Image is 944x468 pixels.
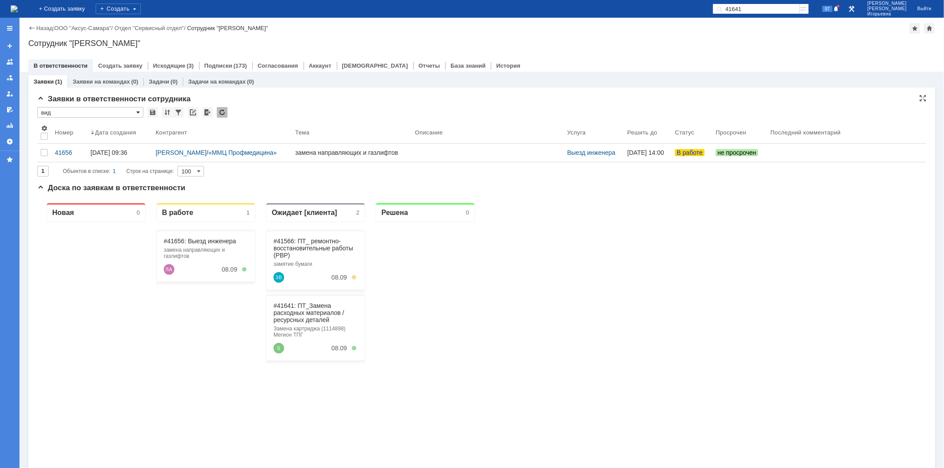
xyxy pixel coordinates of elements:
div: (0) [131,78,138,85]
div: Фильтрация... [173,107,184,118]
a: «ММЦ Профмедицина» [208,149,277,156]
a: Выезд инженера [567,149,616,156]
div: 0 [429,13,432,20]
a: не просрочен [712,144,767,162]
a: Согласования [258,62,298,69]
div: (1) [55,78,62,85]
div: Решена [344,12,371,21]
div: Просрочен [716,129,746,136]
div: / [54,25,115,31]
th: Статус [671,121,712,144]
div: 5. Менее 100% [315,150,319,154]
span: 97 [822,6,832,12]
div: Новая [15,12,37,21]
a: ООО "Аксус-Самара" [54,25,112,31]
div: Описание [415,129,443,136]
div: Замена картриджа (1114898) Мегион ТПГ [236,130,320,142]
div: 08.09.2025 [185,70,200,77]
span: [PERSON_NAME] [867,6,907,12]
div: (173) [234,62,247,69]
div: Добавить в избранное [909,23,920,34]
img: logo [11,5,18,12]
div: Сотрудник "[PERSON_NAME]" [28,39,935,48]
a: Создать заявку [98,62,143,69]
a: Перейти в интерфейс администратора [846,4,857,14]
a: #41641: ПТ_Замена расходных материалов / ресурсных деталей [236,106,307,127]
a: [DATE] 14:00 [624,144,672,162]
span: Заявки в ответственности сотрудника [37,95,191,103]
div: #41566: ПТ_ ремонтно-восстановительные работы (РВР) [236,42,320,63]
a: замена направляющих и газлифтов [292,144,411,162]
span: Настройки [41,125,48,132]
div: 08.09.2025 [294,78,310,85]
div: Дата создания [95,129,136,136]
div: замена направляющих и газлифтов [295,149,408,156]
th: Услуга [564,121,624,144]
th: Контрагент [152,121,292,144]
div: Ожидает [клиента] [235,12,300,21]
a: Задачи на командах [188,78,246,85]
a: Заявки на командах [3,55,17,69]
a: Создать заявку [3,39,17,53]
a: Исходящие [153,62,185,69]
div: На всю страницу [919,95,926,102]
div: 1 [209,13,212,20]
th: Дата создания [87,121,152,144]
div: 41656 [55,149,84,156]
th: Номер [51,121,87,144]
a: Настройки [3,134,17,149]
a: Подписки [204,62,232,69]
a: [DATE] 09:36 [87,144,152,162]
a: #41566: ПТ_ ремонтно-восстановительные работы (РВР) [236,42,316,63]
div: 3. Менее 40% [315,79,319,84]
div: В работе [125,12,156,21]
a: Заявки в моей ответственности [3,71,17,85]
a: Назад [36,25,53,31]
div: #41656: Выезд инженера [127,42,211,49]
a: #41656: Выезд инженера [127,42,199,49]
div: / [115,25,187,31]
a: 41656 [51,144,87,162]
div: Сотрудник "[PERSON_NAME]" [187,25,268,31]
div: Тема [295,129,309,136]
div: 5. Менее 100% [205,71,209,76]
div: 1 [113,166,116,176]
div: Последний комментарий [771,129,841,136]
div: | [53,24,54,31]
a: Перейти на домашнюю страницу [11,5,18,12]
a: В ответственности [34,62,88,69]
div: Сделать домашней страницей [924,23,935,34]
a: Загороднев Владимир Александрович [236,76,247,87]
div: 08.09.2025 [294,149,310,156]
div: Контрагент [156,129,187,136]
div: замена направляющих и газлифтов [127,51,211,63]
div: Скопировать ссылку на список [188,107,198,118]
a: Заявки [34,78,54,85]
div: Экспорт списка [202,107,213,118]
a: Аккаунт [309,62,331,69]
div: 2 [319,13,322,20]
div: Сохранить вид [147,107,158,118]
div: Номер [55,129,73,136]
a: Заявки на командах [73,78,130,85]
i: Строк на странице: [63,166,174,176]
div: / [156,149,289,156]
div: замятие бумаги [236,65,320,71]
a: В работе [671,144,712,162]
div: Обновлять список [217,107,227,118]
div: 0 [100,13,103,20]
a: Лузгин Алексей Александрович [127,68,137,79]
div: Создать [96,4,141,14]
a: История [496,62,520,69]
div: (0) [170,78,177,85]
a: Мои заявки [3,87,17,101]
a: [PERSON_NAME] [156,149,207,156]
a: Отдел "Сервисный отдел" [115,25,184,31]
span: В работе [675,149,704,156]
a: Задачи [149,78,169,85]
div: Сортировка... [162,107,173,118]
div: Статус [675,129,694,136]
div: (3) [187,62,194,69]
div: [DATE] 09:36 [91,149,127,156]
span: Объектов в списке: [63,168,110,174]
